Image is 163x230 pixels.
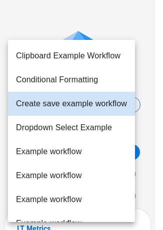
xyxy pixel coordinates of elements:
[8,116,135,140] li: Dropdown Select Example
[8,188,135,212] li: Example workflow
[8,92,135,116] li: Create save example workflow
[8,68,135,92] li: Conditional Formatting
[8,44,135,68] li: Clipboard Example Workflow
[8,140,135,164] li: Example workflow
[8,164,135,188] li: Example workflow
